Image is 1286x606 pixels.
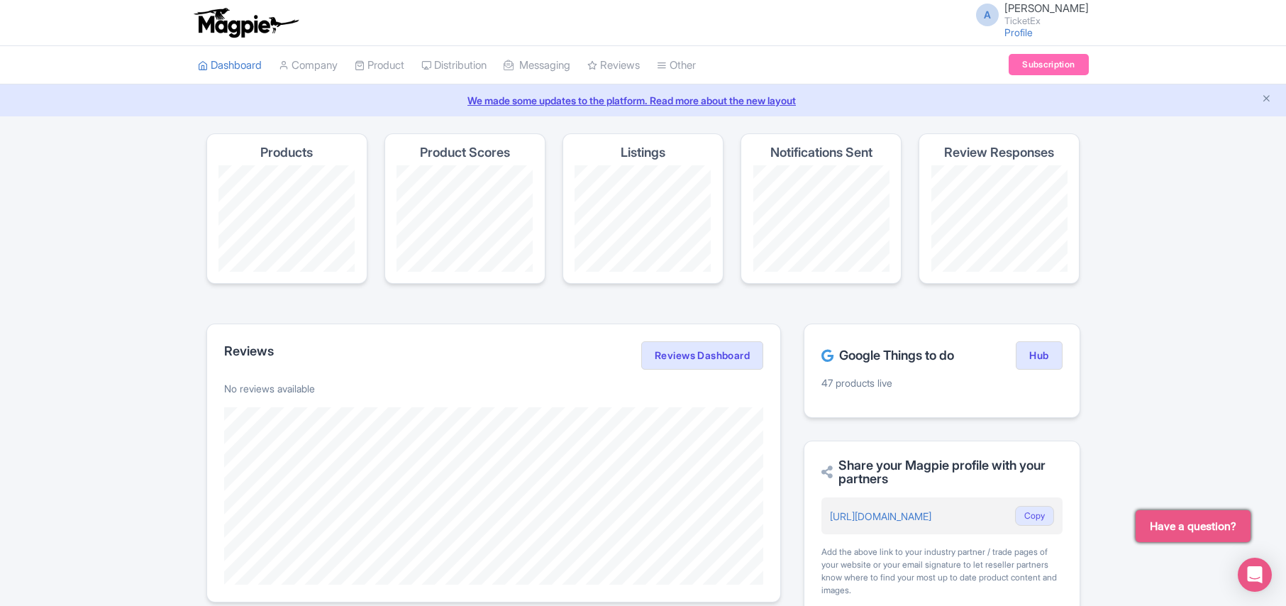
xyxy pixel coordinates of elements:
[421,46,487,85] a: Distribution
[1004,16,1089,26] small: TicketEx
[830,510,931,522] a: [URL][DOMAIN_NAME]
[1136,510,1251,542] button: Have a question?
[355,46,404,85] a: Product
[1238,558,1272,592] div: Open Intercom Messenger
[1016,341,1062,370] a: Hub
[191,7,301,38] img: logo-ab69f6fb50320c5b225c76a69d11143b.png
[968,3,1089,26] a: A [PERSON_NAME] TicketEx
[260,145,313,160] h4: Products
[9,93,1277,108] a: We made some updates to the platform. Read more about the new layout
[1009,54,1088,75] a: Subscription
[944,145,1054,160] h4: Review Responses
[770,145,872,160] h4: Notifications Sent
[821,458,1062,487] h2: Share your Magpie profile with your partners
[420,145,510,160] h4: Product Scores
[621,145,665,160] h4: Listings
[1150,518,1236,535] span: Have a question?
[641,341,763,370] a: Reviews Dashboard
[1261,92,1272,108] button: Close announcement
[279,46,338,85] a: Company
[1004,26,1033,38] a: Profile
[1015,506,1054,526] button: Copy
[657,46,696,85] a: Other
[224,344,274,358] h2: Reviews
[224,381,764,396] p: No reviews available
[821,546,1062,597] div: Add the above link to your industry partner / trade pages of your website or your email signature...
[587,46,640,85] a: Reviews
[821,348,954,363] h2: Google Things to do
[1004,1,1089,15] span: [PERSON_NAME]
[976,4,999,26] span: A
[504,46,570,85] a: Messaging
[821,375,1062,390] p: 47 products live
[198,46,262,85] a: Dashboard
